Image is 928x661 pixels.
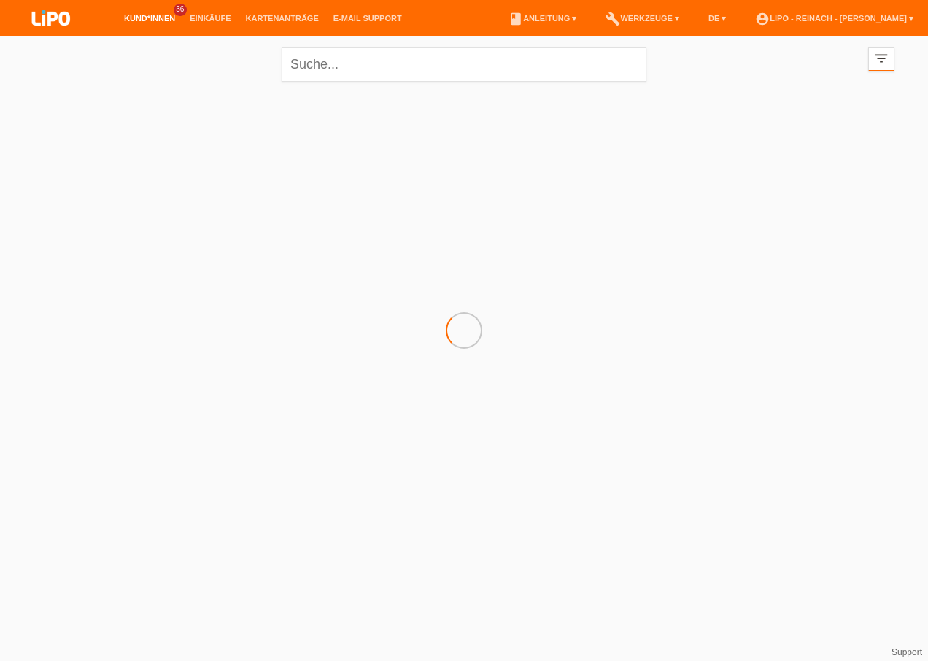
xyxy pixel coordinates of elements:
[748,14,921,23] a: account_circleLIPO - Reinach - [PERSON_NAME] ▾
[239,14,326,23] a: Kartenanträge
[606,12,620,26] i: build
[501,14,584,23] a: bookAnleitung ▾
[892,647,922,657] a: Support
[598,14,687,23] a: buildWerkzeuge ▾
[117,14,182,23] a: Kund*innen
[326,14,409,23] a: E-Mail Support
[15,30,88,41] a: LIPO pay
[755,12,770,26] i: account_circle
[701,14,733,23] a: DE ▾
[174,4,187,16] span: 36
[182,14,238,23] a: Einkäufe
[873,50,889,66] i: filter_list
[282,47,646,82] input: Suche...
[509,12,523,26] i: book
